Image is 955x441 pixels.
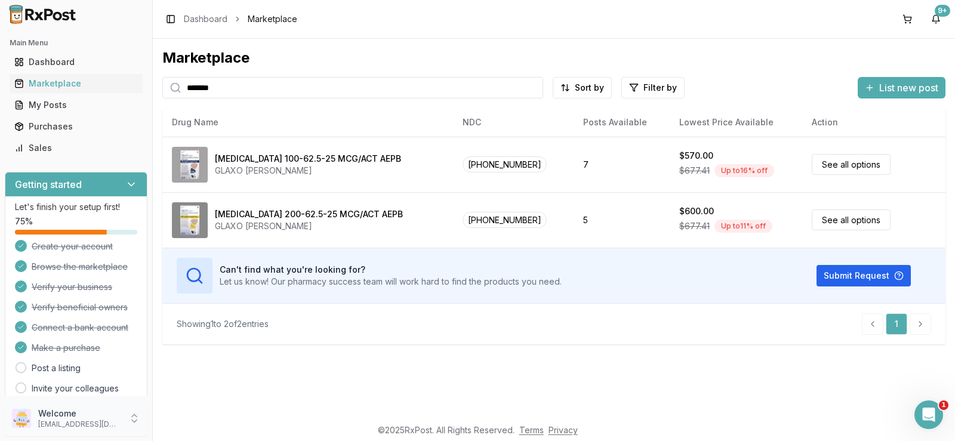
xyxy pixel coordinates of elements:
[714,164,774,177] div: Up to 16 % off
[453,108,573,137] th: NDC
[886,313,907,335] a: 1
[10,38,143,48] h2: Main Menu
[5,53,147,72] button: Dashboard
[817,265,911,286] button: Submit Request
[215,220,403,232] div: GLAXO [PERSON_NAME]
[184,13,297,25] nav: breadcrumb
[10,94,143,116] a: My Posts
[10,137,143,159] a: Sales
[939,400,948,410] span: 1
[32,362,81,374] a: Post a listing
[812,154,891,175] a: See all options
[5,95,147,115] button: My Posts
[679,220,710,232] span: $677.41
[172,202,208,238] img: Trelegy Ellipta 200-62.5-25 MCG/ACT AEPB
[15,215,33,227] span: 75 %
[5,74,147,93] button: Marketplace
[935,5,950,17] div: 9+
[32,240,113,252] span: Create your account
[38,420,121,429] p: [EMAIL_ADDRESS][DOMAIN_NAME]
[574,108,670,137] th: Posts Available
[14,99,138,111] div: My Posts
[220,276,562,288] p: Let us know! Our pharmacy success team will work hard to find the products you need.
[549,425,578,435] a: Privacy
[32,342,100,354] span: Make a purchase
[812,209,891,230] a: See all options
[215,153,401,165] div: [MEDICAL_DATA] 100-62.5-25 MCG/ACT AEPB
[914,400,943,429] iframe: Intercom live chat
[621,77,685,98] button: Filter by
[862,313,931,335] nav: pagination
[177,318,269,330] div: Showing 1 to 2 of 2 entries
[670,108,802,137] th: Lowest Price Available
[32,261,128,273] span: Browse the marketplace
[5,117,147,136] button: Purchases
[679,150,713,162] div: $570.00
[32,281,112,293] span: Verify your business
[10,51,143,73] a: Dashboard
[10,73,143,94] a: Marketplace
[643,82,677,94] span: Filter by
[5,138,147,158] button: Sales
[14,78,138,90] div: Marketplace
[879,81,938,95] span: List new post
[32,322,128,334] span: Connect a bank account
[574,137,670,192] td: 7
[553,77,612,98] button: Sort by
[519,425,544,435] a: Terms
[14,56,138,68] div: Dashboard
[5,5,81,24] img: RxPost Logo
[858,77,945,98] button: List new post
[858,83,945,95] a: List new post
[184,13,227,25] a: Dashboard
[10,116,143,137] a: Purchases
[14,142,138,154] div: Sales
[14,121,138,132] div: Purchases
[220,264,562,276] h3: Can't find what you're looking for?
[926,10,945,29] button: 9+
[12,409,31,428] img: User avatar
[802,108,945,137] th: Action
[32,301,128,313] span: Verify beneficial owners
[172,147,208,183] img: Trelegy Ellipta 100-62.5-25 MCG/ACT AEPB
[463,156,547,172] span: [PHONE_NUMBER]
[679,165,710,177] span: $677.41
[38,408,121,420] p: Welcome
[15,201,137,213] p: Let's finish your setup first!
[575,82,604,94] span: Sort by
[15,177,82,192] h3: Getting started
[248,13,297,25] span: Marketplace
[162,48,945,67] div: Marketplace
[215,208,403,220] div: [MEDICAL_DATA] 200-62.5-25 MCG/ACT AEPB
[162,108,453,137] th: Drug Name
[574,192,670,248] td: 5
[32,383,119,394] a: Invite your colleagues
[679,205,714,217] div: $600.00
[714,220,772,233] div: Up to 11 % off
[215,165,401,177] div: GLAXO [PERSON_NAME]
[463,212,547,228] span: [PHONE_NUMBER]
